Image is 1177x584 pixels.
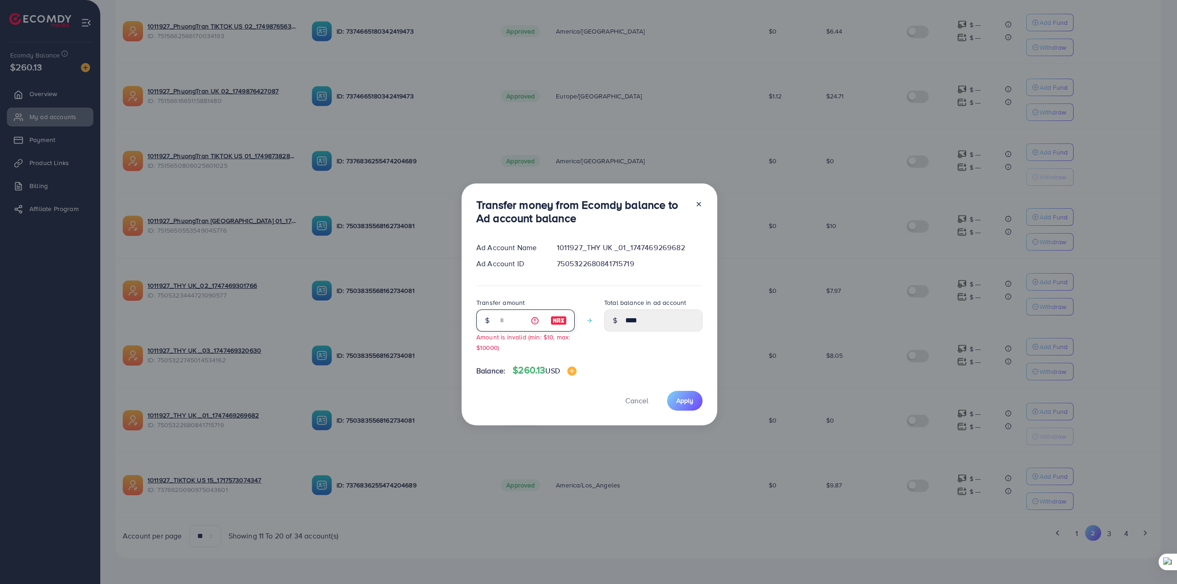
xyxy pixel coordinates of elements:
[625,395,648,406] span: Cancel
[513,365,577,376] h4: $260.13
[476,366,505,376] span: Balance:
[469,258,549,269] div: Ad Account ID
[549,242,710,253] div: 1011927_THY UK _01_1747469269682
[667,391,703,411] button: Apply
[614,391,660,411] button: Cancel
[676,396,693,405] span: Apply
[476,298,525,307] label: Transfer amount
[545,366,560,376] span: USD
[476,198,688,225] h3: Transfer money from Ecomdy balance to Ad account balance
[549,258,710,269] div: 7505322680841715719
[1138,543,1170,577] iframe: Chat
[550,315,567,326] img: image
[567,366,577,376] img: image
[476,332,570,352] small: Amount is invalid (min: $10, max: $10000)
[604,298,686,307] label: Total balance in ad account
[469,242,549,253] div: Ad Account Name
